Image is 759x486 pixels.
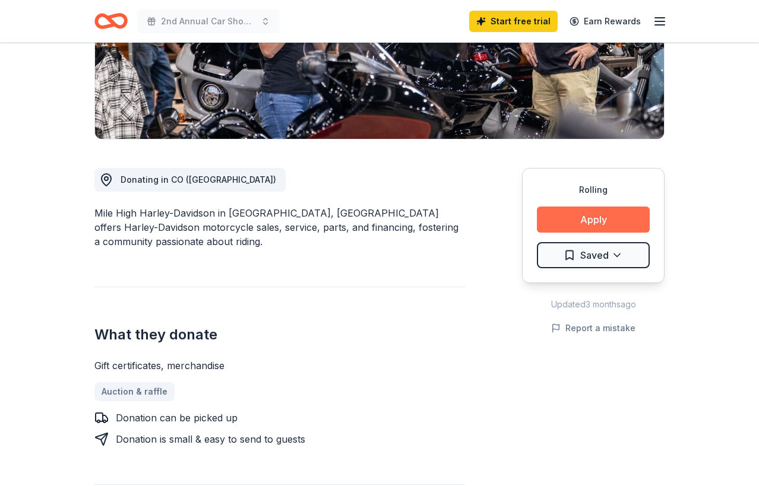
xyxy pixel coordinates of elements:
button: 2nd Annual Car Show and Cornhole Tournament [137,9,280,33]
span: 2nd Annual Car Show and Cornhole Tournament [161,14,256,28]
div: Rolling [537,183,650,197]
div: Donation can be picked up [116,411,238,425]
span: Donating in CO ([GEOGRAPHIC_DATA]) [121,174,276,185]
a: Earn Rewards [562,11,648,32]
a: Auction & raffle [94,382,175,401]
div: Donation is small & easy to send to guests [116,432,305,446]
button: Saved [537,242,650,268]
span: Saved [580,247,609,263]
div: Mile High Harley-Davidson in [GEOGRAPHIC_DATA], [GEOGRAPHIC_DATA] offers Harley-Davidson motorcyc... [94,206,465,249]
button: Report a mistake [551,321,635,335]
button: Apply [537,207,650,233]
div: Updated 3 months ago [522,297,665,312]
a: Home [94,7,128,35]
h2: What they donate [94,325,465,344]
div: Gift certificates, merchandise [94,358,465,373]
a: Start free trial [469,11,558,32]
